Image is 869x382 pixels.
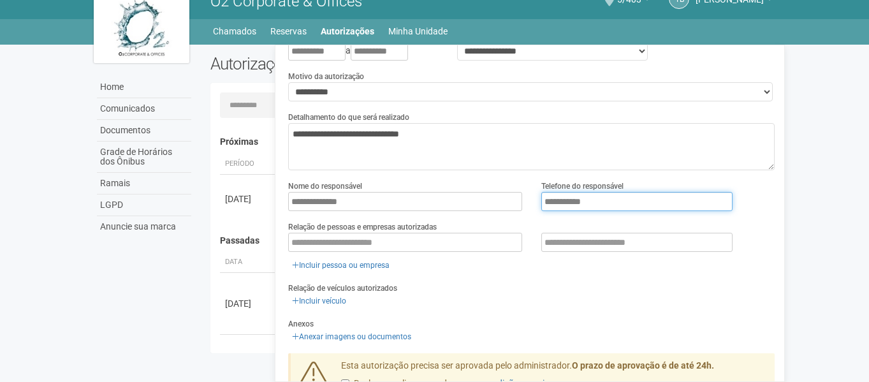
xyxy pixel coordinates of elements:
a: Anuncie sua marca [97,216,191,237]
a: Ramais [97,173,191,195]
a: Home [97,77,191,98]
h4: Passadas [220,236,766,246]
label: Relação de veículos autorizados [288,283,397,294]
div: [DATE] [225,193,272,205]
a: Chamados [213,22,256,40]
strong: O prazo de aprovação é de até 24h. [572,360,714,371]
th: Data [220,252,277,273]
a: Incluir veículo [288,294,350,308]
label: Anexos [288,318,314,330]
label: Telefone do responsável [541,180,624,192]
label: Detalhamento do que será realizado [288,112,409,123]
a: LGPD [97,195,191,216]
a: Comunicados [97,98,191,120]
label: Relação de pessoas e empresas autorizadas [288,221,437,233]
h4: Próximas [220,137,766,147]
div: a [288,41,437,61]
a: Documentos [97,120,191,142]
label: Motivo da autorização [288,71,364,82]
label: Nome do responsável [288,180,362,192]
a: Anexar imagens ou documentos [288,330,415,344]
a: Reservas [270,22,307,40]
a: Minha Unidade [388,22,448,40]
h2: Autorizações [210,54,483,73]
th: Período [220,154,277,175]
a: Incluir pessoa ou empresa [288,258,393,272]
div: [DATE] [225,297,272,310]
a: Autorizações [321,22,374,40]
a: Grade de Horários dos Ônibus [97,142,191,173]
